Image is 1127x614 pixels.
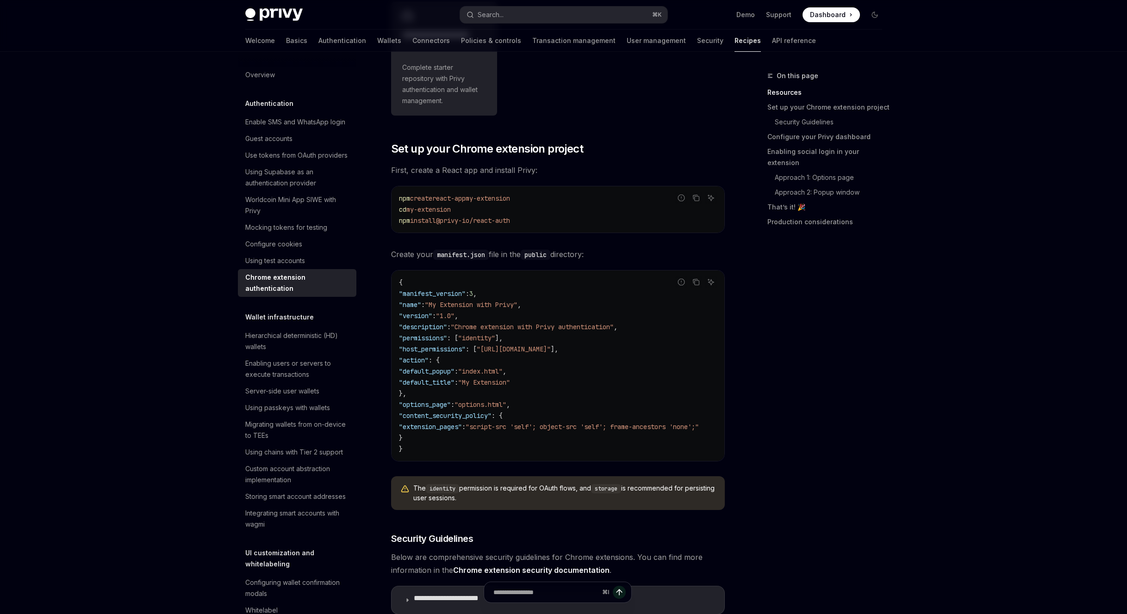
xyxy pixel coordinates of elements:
[767,100,890,115] a: Set up your Chrome extension project
[399,194,410,203] span: npm
[245,239,302,250] div: Configure cookies
[238,416,356,444] a: Migrating wallets from on-device to TEEs
[521,250,550,260] code: public
[803,7,860,22] a: Dashboard
[458,378,510,387] span: "My Extension"
[245,463,351,485] div: Custom account abstraction implementation
[399,345,466,353] span: "host_permissions"
[767,185,890,200] a: Approach 2: Popup window
[429,356,440,364] span: : {
[532,30,616,52] a: Transaction management
[736,10,755,19] a: Demo
[245,358,351,380] div: Enabling users or servers to execute transactions
[238,327,356,355] a: Hierarchical deterministic (HD) wallets
[735,30,761,52] a: Recipes
[402,62,486,106] span: Complete starter repository with Privy authentication and wallet management.
[391,141,583,156] span: Set up your Chrome extension project
[238,574,356,602] a: Configuring wallet confirmation modals
[391,248,725,261] span: Create your file in the directory:
[245,30,275,52] a: Welcome
[767,85,890,100] a: Resources
[433,250,489,260] code: manifest.json
[400,485,410,494] svg: Warning
[478,9,504,20] div: Search...
[436,216,510,225] span: @privy-io/react-auth
[458,334,495,342] span: "identity"
[245,194,351,216] div: Worldcoin Mini App SIWE with Privy
[451,400,455,409] span: :
[455,400,506,409] span: "options.html"
[238,444,356,460] a: Using chains with Tier 2 support
[245,508,351,530] div: Integrating smart accounts with wagmi
[238,399,356,416] a: Using passkeys with wallets
[238,252,356,269] a: Using test accounts
[399,356,429,364] span: "action"
[412,30,450,52] a: Connectors
[245,312,314,323] h5: Wallet infrastructure
[245,547,356,570] h5: UI customization and whitelabeling
[462,423,466,431] span: :
[461,30,521,52] a: Policies & controls
[245,491,346,502] div: Storing smart account addresses
[238,355,356,383] a: Enabling users or servers to execute transactions
[466,194,510,203] span: my-extension
[245,419,351,441] div: Migrating wallets from on-device to TEEs
[399,434,403,442] span: }
[245,117,345,128] div: Enable SMS and WhatsApp login
[399,278,403,287] span: {
[245,98,293,109] h5: Authentication
[466,423,699,431] span: "script-src 'self'; object-src 'self'; frame-ancestors 'none';"
[238,488,356,505] a: Storing smart account addresses
[399,216,410,225] span: npm
[286,30,307,52] a: Basics
[238,191,356,219] a: Worldcoin Mini App SIWE with Privy
[318,30,366,52] a: Authentication
[245,330,351,352] div: Hierarchical deterministic (HD) wallets
[447,323,451,331] span: :
[627,30,686,52] a: User management
[399,411,492,420] span: "content_security_policy"
[777,70,818,81] span: On this page
[506,400,510,409] span: ,
[690,192,702,204] button: Copy the contents from the code block
[245,255,305,266] div: Using test accounts
[399,378,455,387] span: "default_title"
[705,192,717,204] button: Ask AI
[492,411,503,420] span: : {
[245,386,319,397] div: Server-side user wallets
[453,565,610,575] a: Chrome extension security documentation
[675,276,687,288] button: Report incorrect code
[399,400,451,409] span: "options_page"
[455,312,458,320] span: ,
[551,345,558,353] span: ],
[432,312,436,320] span: :
[399,334,447,342] span: "permissions"
[772,30,816,52] a: API reference
[436,312,455,320] span: "1.0"
[410,194,432,203] span: create
[391,164,725,177] span: First, create a React app and install Privy:
[810,10,846,19] span: Dashboard
[517,301,521,309] span: ,
[690,276,702,288] button: Copy the contents from the code block
[613,586,626,599] button: Send message
[458,367,503,375] span: "index.html"
[766,10,791,19] a: Support
[238,505,356,533] a: Integrating smart accounts with wagmi
[245,272,351,294] div: Chrome extension authentication
[473,289,477,298] span: ,
[675,192,687,204] button: Report incorrect code
[466,345,477,353] span: : [
[455,367,458,375] span: :
[460,6,667,23] button: Open search
[493,582,598,602] input: Ask a question...
[503,367,506,375] span: ,
[399,423,462,431] span: "extension_pages"
[238,219,356,236] a: Mocking tokens for testing
[245,8,303,21] img: dark logo
[238,269,356,297] a: Chrome extension authentication
[238,236,356,252] a: Configure cookies
[238,383,356,399] a: Server-side user wallets
[697,30,723,52] a: Security
[245,150,348,161] div: Use tokens from OAuth providers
